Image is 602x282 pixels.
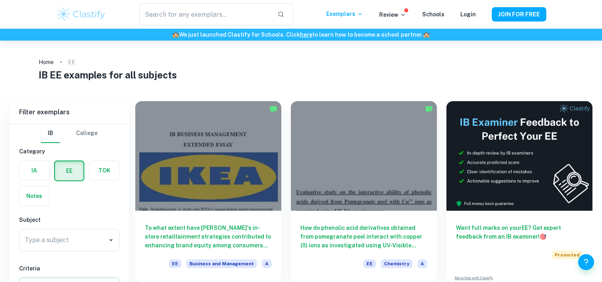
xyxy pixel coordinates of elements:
img: Thumbnail [446,101,592,211]
button: College [76,124,97,143]
h6: Subject [19,215,119,224]
button: Open [105,235,117,246]
span: EE [169,259,181,268]
img: Clastify logo [56,6,107,22]
h1: IB EE examples for all subjects [39,68,563,82]
span: 🏫 [423,31,430,38]
button: TOK [90,161,119,180]
button: Help and Feedback [578,254,594,270]
h6: We just launched Clastify for Schools. Click to learn how to become a school partner. [2,30,600,39]
button: Notes [19,186,49,206]
a: Login [460,11,476,18]
p: EE [68,58,75,67]
input: Search for any exemplars... [139,3,271,25]
span: EE [363,259,376,268]
button: EE [55,161,84,180]
button: IA [19,161,49,180]
span: Business and Management [186,259,257,268]
button: JOIN FOR FREE [492,7,546,22]
h6: Criteria [19,264,119,273]
p: Exemplars [326,10,363,18]
h6: Filter exemplars [10,101,129,123]
span: A [262,259,272,268]
img: Marked [425,105,433,113]
span: 🎯 [540,233,546,240]
h6: Category [19,147,119,156]
div: Filter type choice [41,124,97,143]
img: Marked [269,105,277,113]
h6: To what extent have [PERSON_NAME]'s in-store retailtainment strategies contributed to enhancing b... [145,223,272,250]
h6: How do phenolic acid derivatives obtained from pomegranate peel interact with copper (II) ions as... [300,223,427,250]
a: Schools [422,11,444,18]
a: Home [39,57,54,68]
span: Promoted [551,251,583,259]
button: IB [41,124,60,143]
a: Advertise with Clastify [454,275,493,281]
a: here [300,31,312,38]
h6: Want full marks on your EE ? Get expert feedback from an IB examiner! [456,223,583,241]
span: A [417,259,427,268]
span: Chemistry [381,259,413,268]
p: Review [379,10,406,19]
span: 🏫 [172,31,179,38]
